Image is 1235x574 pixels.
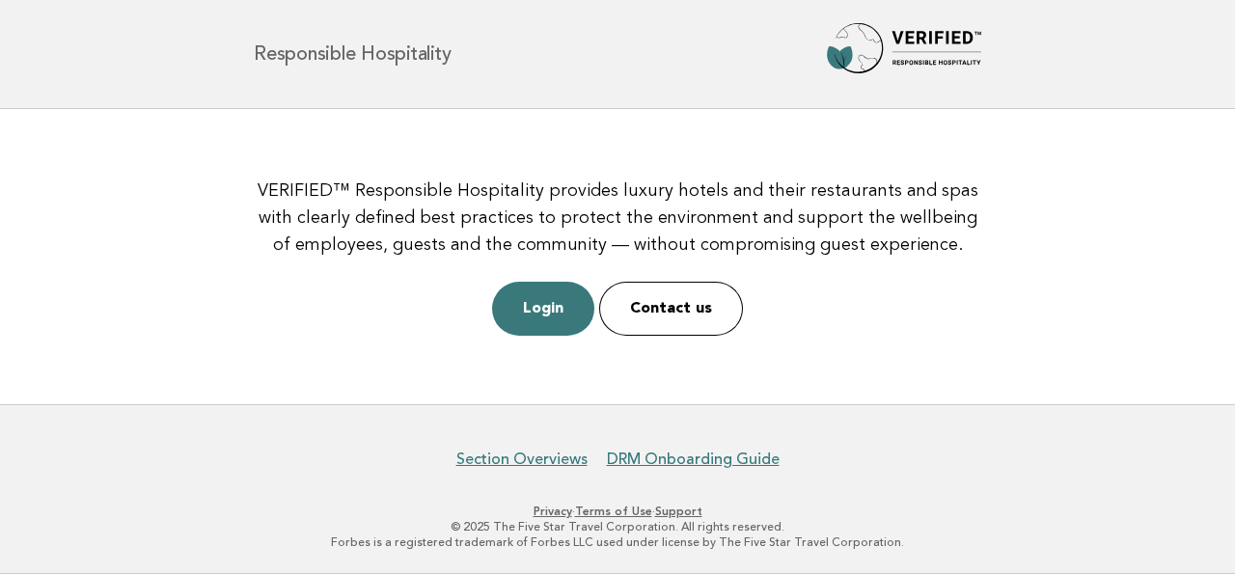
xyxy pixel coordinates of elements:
a: Login [492,282,594,336]
p: © 2025 The Five Star Travel Corporation. All rights reserved. [27,519,1208,534]
p: VERIFIED™ Responsible Hospitality provides luxury hotels and their restaurants and spas with clea... [250,178,985,259]
a: Section Overviews [456,450,588,469]
a: Contact us [599,282,743,336]
img: Forbes Travel Guide [827,23,981,85]
a: DRM Onboarding Guide [607,450,780,469]
a: Privacy [534,505,572,518]
a: Support [655,505,702,518]
p: Forbes is a registered trademark of Forbes LLC used under license by The Five Star Travel Corpora... [27,534,1208,550]
p: · · [27,504,1208,519]
h1: Responsible Hospitality [254,44,451,64]
a: Terms of Use [575,505,652,518]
